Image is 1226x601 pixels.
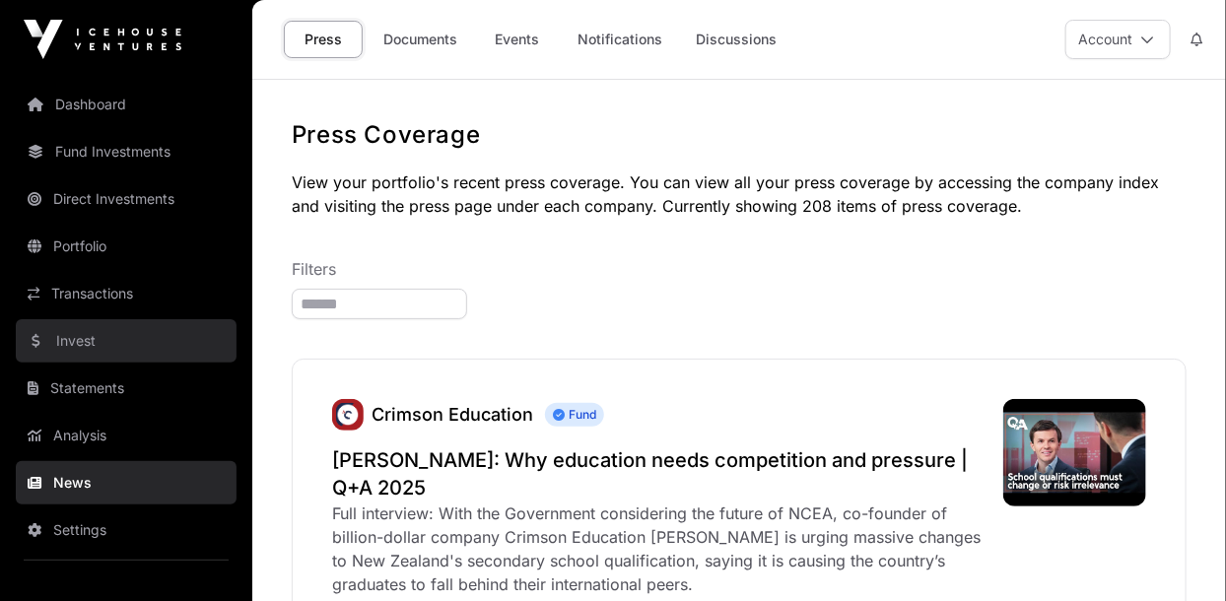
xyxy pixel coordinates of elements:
a: Transactions [16,272,237,315]
a: [PERSON_NAME]: Why education needs competition and pressure | Q+A 2025 [332,446,984,501]
p: Filters [292,257,1187,281]
a: Settings [16,508,237,552]
button: Account [1065,20,1171,59]
a: Analysis [16,414,237,457]
img: hqdefault.jpg [1003,399,1146,506]
img: unnamed.jpg [332,399,364,431]
a: Documents [371,21,470,58]
a: News [16,461,237,504]
a: Direct Investments [16,177,237,221]
a: Events [478,21,557,58]
div: Full interview: With the Government considering the future of NCEA, co-founder of billion-dollar ... [332,501,984,596]
a: Crimson Education [372,404,533,425]
a: Discussions [683,21,789,58]
a: Dashboard [16,83,237,126]
iframe: Chat Widget [1127,506,1226,601]
img: Icehouse Ventures Logo [24,20,181,59]
a: Statements [16,367,237,410]
a: Press [284,21,363,58]
a: Fund Investments [16,130,237,173]
a: Portfolio [16,225,237,268]
a: Crimson Education [332,399,364,431]
a: Notifications [565,21,675,58]
p: View your portfolio's recent press coverage. You can view all your press coverage by accessing th... [292,170,1187,218]
a: Invest [16,319,237,363]
span: Fund [545,403,604,427]
h1: Press Coverage [292,119,1187,151]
